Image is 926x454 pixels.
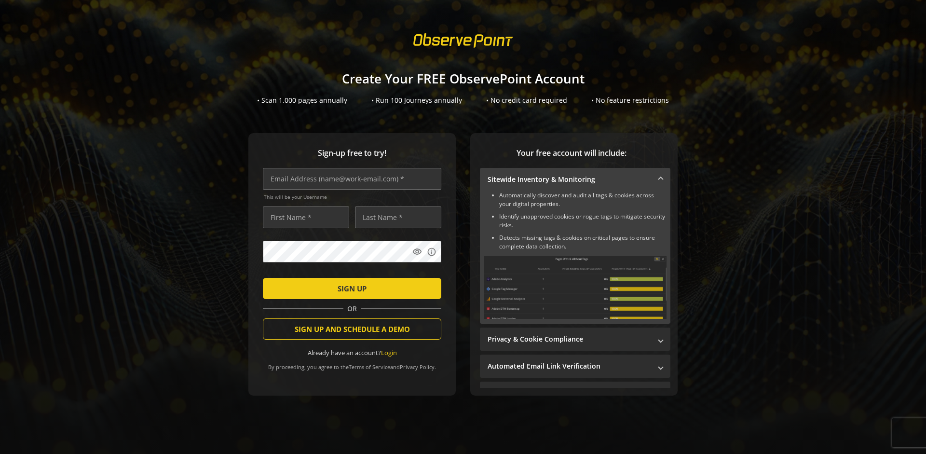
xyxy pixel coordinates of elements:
[371,96,462,105] div: • Run 100 Journeys annually
[400,363,435,371] a: Privacy Policy
[381,348,397,357] a: Login
[263,168,441,190] input: Email Address (name@work-email.com) *
[295,320,410,338] span: SIGN UP AND SCHEDULE A DEMO
[263,278,441,299] button: SIGN UP
[486,96,567,105] div: • No credit card required
[257,96,347,105] div: • Scan 1,000 pages annually
[480,191,670,324] div: Sitewide Inventory & Monitoring
[263,357,441,371] div: By proceeding, you agree to the and .
[480,355,670,378] mat-expansion-panel-header: Automated Email Link Verification
[349,363,390,371] a: Terms of Service
[427,247,436,257] mat-icon: info
[263,348,441,358] div: Already have an account?
[355,206,441,228] input: Last Name *
[480,168,670,191] mat-expansion-panel-header: Sitewide Inventory & Monitoring
[488,334,651,344] mat-panel-title: Privacy & Cookie Compliance
[480,382,670,405] mat-expansion-panel-header: Performance Monitoring with Web Vitals
[488,361,651,371] mat-panel-title: Automated Email Link Verification
[499,191,667,208] li: Automatically discover and audit all tags & cookies across your digital properties.
[488,175,651,184] mat-panel-title: Sitewide Inventory & Monitoring
[263,318,441,340] button: SIGN UP AND SCHEDULE A DEMO
[480,328,670,351] mat-expansion-panel-header: Privacy & Cookie Compliance
[499,212,667,230] li: Identify unapproved cookies or rogue tags to mitigate security risks.
[412,247,422,257] mat-icon: visibility
[263,206,349,228] input: First Name *
[480,148,663,159] span: Your free account will include:
[338,280,367,297] span: SIGN UP
[264,193,441,200] span: This will be your Username
[263,148,441,159] span: Sign-up free to try!
[499,234,667,251] li: Detects missing tags & cookies on critical pages to ensure complete data collection.
[343,304,361,314] span: OR
[591,96,669,105] div: • No feature restrictions
[484,256,667,319] img: Sitewide Inventory & Monitoring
